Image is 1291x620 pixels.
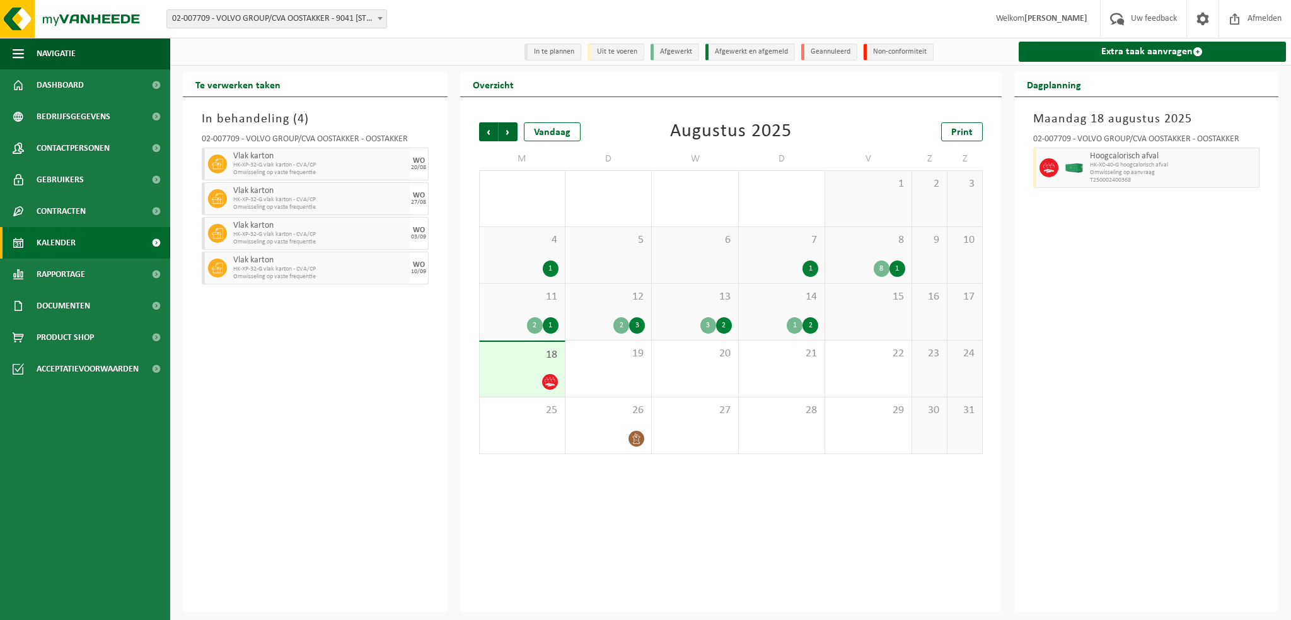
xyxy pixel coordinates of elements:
[802,260,818,277] div: 1
[479,122,498,141] span: Vorige
[572,290,645,304] span: 12
[947,148,983,170] td: Z
[413,226,425,234] div: WO
[874,260,889,277] div: 8
[37,259,85,290] span: Rapportage
[37,322,94,353] span: Product Shop
[954,177,976,191] span: 3
[233,151,407,161] span: Vlak karton
[831,404,905,418] span: 29
[1065,163,1084,173] img: HK-XC-40-GN-00
[918,290,941,304] span: 16
[233,273,407,281] span: Omwisseling op vaste frequentie
[802,317,818,334] div: 2
[413,192,425,199] div: WO
[787,317,802,334] div: 1
[658,404,731,418] span: 27
[565,148,652,170] td: D
[479,148,565,170] td: M
[202,110,429,129] h3: In behandeling ( )
[954,404,976,418] span: 31
[411,165,426,171] div: 20/08
[1033,135,1260,148] div: 02-007709 - VOLVO GROUP/CVA OOSTAKKER - OOSTAKKER
[572,404,645,418] span: 26
[527,317,543,334] div: 2
[233,169,407,177] span: Omwisseling op vaste frequentie
[864,44,934,61] li: Non-conformiteit
[167,10,386,28] span: 02-007709 - VOLVO GROUP/CVA OOSTAKKER - 9041 OOSTAKKER, SMALLEHEERWEG 31
[954,290,976,304] span: 17
[486,233,559,247] span: 4
[413,261,425,269] div: WO
[652,148,738,170] td: W
[572,347,645,361] span: 19
[202,135,429,148] div: 02-007709 - VOLVO GROUP/CVA OOSTAKKER - OOSTAKKER
[413,157,425,165] div: WO
[941,122,983,141] a: Print
[524,44,581,61] li: In te plannen
[918,347,941,361] span: 23
[486,290,559,304] span: 11
[543,317,559,334] div: 1
[831,233,905,247] span: 8
[889,260,905,277] div: 1
[651,44,699,61] li: Afgewerkt
[745,347,818,361] span: 21
[658,233,731,247] span: 6
[37,196,86,227] span: Contracten
[1090,151,1256,161] span: Hoogcalorisch afval
[831,177,905,191] span: 1
[524,122,581,141] div: Vandaag
[233,204,407,211] span: Omwisseling op vaste frequentie
[499,122,518,141] span: Volgende
[411,199,426,206] div: 27/08
[831,347,905,361] span: 22
[233,161,407,169] span: HK-XP-32-G vlak karton - CVA/CP
[233,238,407,246] span: Omwisseling op vaste frequentie
[918,404,941,418] span: 30
[1090,177,1256,184] span: T250002400368
[1090,169,1256,177] span: Omwisseling op aanvraag
[233,231,407,238] span: HK-XP-32-G vlak karton - CVA/CP
[298,113,304,126] span: 4
[37,290,90,322] span: Documenten
[572,233,645,247] span: 5
[716,317,732,334] div: 2
[411,269,426,275] div: 10/09
[233,196,407,204] span: HK-XP-32-G vlak karton - CVA/CP
[588,44,644,61] li: Uit te voeren
[486,348,559,362] span: 18
[1024,14,1087,23] strong: [PERSON_NAME]
[37,69,84,101] span: Dashboard
[486,404,559,418] span: 25
[166,9,387,28] span: 02-007709 - VOLVO GROUP/CVA OOSTAKKER - 9041 OOSTAKKER, SMALLEHEERWEG 31
[670,122,792,141] div: Augustus 2025
[183,72,293,97] h2: Te verwerken taken
[801,44,857,61] li: Geannuleerd
[831,290,905,304] span: 15
[739,148,825,170] td: D
[1014,72,1094,97] h2: Dagplanning
[954,347,976,361] span: 24
[37,353,139,385] span: Acceptatievoorwaarden
[37,164,84,196] span: Gebruikers
[951,127,973,137] span: Print
[745,233,818,247] span: 7
[233,266,407,273] span: HK-XP-32-G vlak karton - CVA/CP
[37,132,110,164] span: Contactpersonen
[912,148,947,170] td: Z
[613,317,629,334] div: 2
[825,148,912,170] td: V
[700,317,716,334] div: 3
[918,233,941,247] span: 9
[745,290,818,304] span: 14
[37,38,76,69] span: Navigatie
[658,347,731,361] span: 20
[1090,161,1256,169] span: HK-XC-40-G hoogcalorisch afval
[658,290,731,304] span: 13
[233,221,407,231] span: Vlak karton
[411,234,426,240] div: 03/09
[233,255,407,266] span: Vlak karton
[745,404,818,418] span: 28
[918,177,941,191] span: 2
